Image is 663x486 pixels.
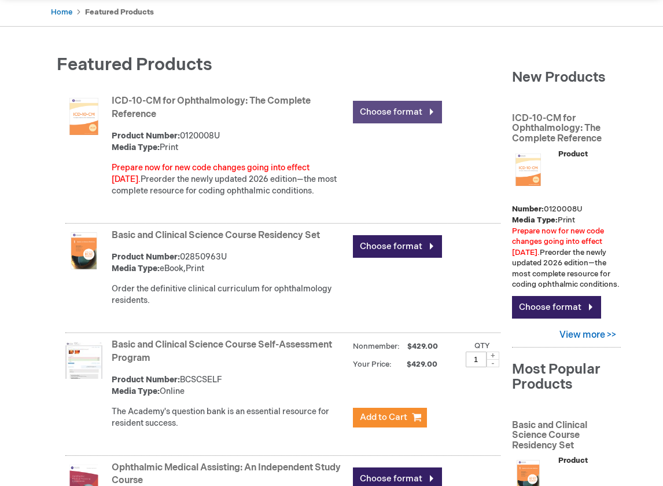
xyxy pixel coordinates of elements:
[112,162,347,197] div: Preorder the newly updated 2026 edition—the most complete resource for coding ophthalmic conditions.
[512,416,621,456] a: Basic and Clinical Science Course Residency Set
[112,375,180,385] strong: Product Number:
[474,341,490,350] label: Qty
[112,251,347,275] div: 02850963U eBook,Print
[112,406,347,429] div: The Academy's question bank is an essential resource for resident success.
[512,324,621,347] a: View more >>
[112,96,311,120] a: ICD-10-CM for Ophthalmology: The Complete Reference
[406,342,440,351] span: $429.00
[512,226,621,290] p: Preorder the newly updated 2026 edition—the most complete resource for coding ophthalmic conditions.
[65,342,102,379] img: bcscself_20.jpg
[353,101,442,123] a: Choose format
[85,8,154,17] strong: Featured Products
[112,386,160,396] strong: Media Type:
[512,226,604,257] font: Prepare now for new code changes going into effect [DATE].
[51,8,72,17] a: Home
[57,54,212,75] span: Featured Products
[512,109,621,149] a: ICD-10-CM for Ophthalmology: The Complete Reference
[353,235,442,258] a: Choose format
[512,154,544,186] img: 0120008u_42.png
[65,98,102,135] img: 0120008u_42.png
[512,296,601,319] a: Choose format
[512,362,621,393] h2: Most Popular Products
[512,70,621,85] h2: New Products
[112,163,310,184] font: Prepare now for new code changes going into effect [DATE].
[466,352,487,367] input: Qty
[393,360,439,369] span: $429.00
[353,408,427,427] button: Add to Cart
[112,130,347,154] div: 0120008U Print
[353,360,392,369] strong: Your Price:
[112,339,332,364] a: Basic and Clinical Science Course Self-Assessment Program
[512,215,558,225] strong: Media Type:
[65,232,102,269] img: 02850963u_47.png
[112,230,320,241] a: Basic and Clinical Science Course Residency Set
[112,374,347,397] div: BCSCSELF Online
[112,264,160,273] strong: Media Type:
[112,283,347,306] div: Order the definitive clinical curriculum for ophthalmology residents.
[360,412,407,423] span: Add to Cart
[353,339,400,354] strong: Nonmember:
[112,142,160,152] strong: Media Type:
[512,149,621,226] div: 0120008U Print
[112,131,180,141] strong: Product Number:
[112,252,180,262] strong: Product Number:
